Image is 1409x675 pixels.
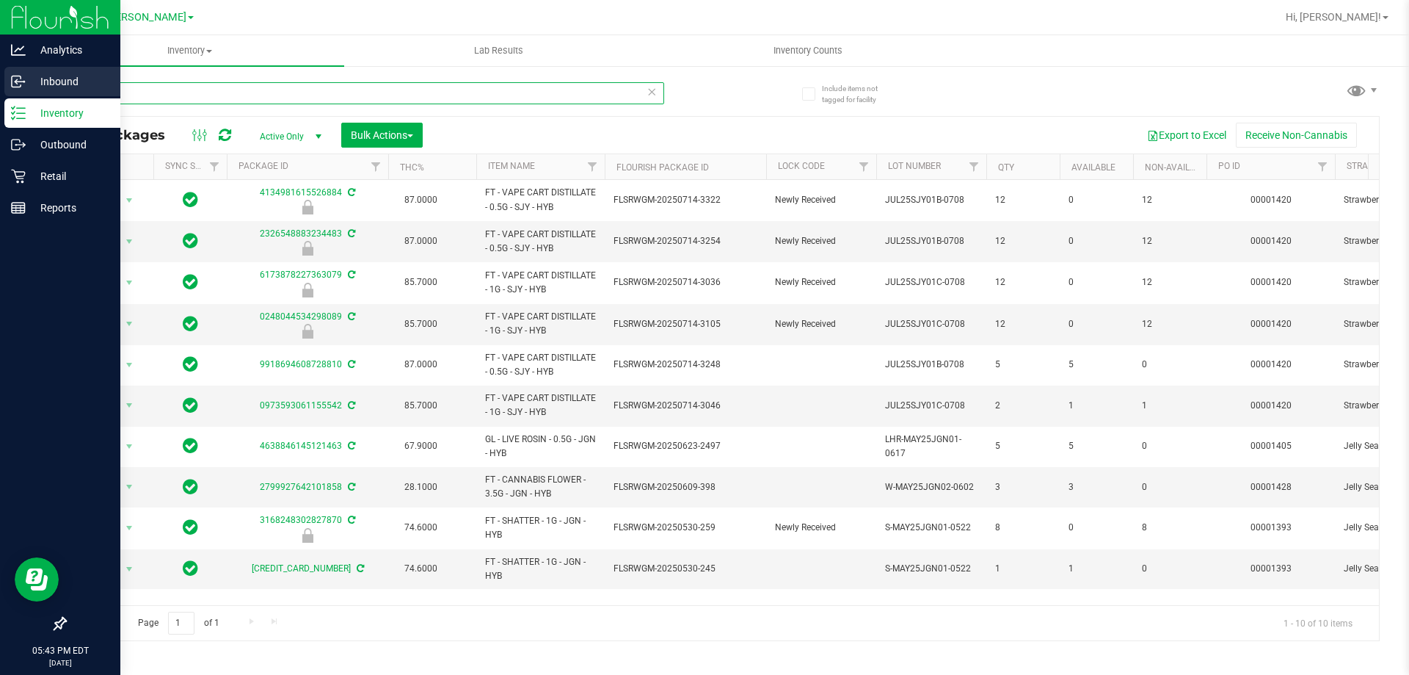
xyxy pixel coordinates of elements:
span: Newly Received [775,317,867,331]
span: GL - LIVE ROSIN - 0.5G - JGN - HYB [485,433,596,461]
span: FT - SHATTER - 1G - JGN - HYB [485,514,596,542]
span: 1 [995,562,1051,576]
span: 5 [1068,358,1124,372]
a: 0973593061155542 [260,400,342,411]
span: JUL25SJY01C-0708 [885,399,977,413]
span: 74.6000 [397,517,445,538]
span: Clear [647,82,657,101]
span: FLSRWGM-20250623-2497 [614,439,757,453]
span: FLSRWGM-20250714-3254 [614,234,757,248]
a: 00001420 [1250,319,1292,329]
span: 0 [1142,562,1198,576]
span: [PERSON_NAME] [106,11,186,24]
span: 0 [1068,317,1124,331]
span: 12 [995,234,1051,248]
span: 12 [1142,317,1198,331]
span: 0 [1068,521,1124,535]
span: JUL25SJY01B-0708 [885,234,977,248]
span: Newly Received [775,193,867,207]
span: JUL25SJY01C-0708 [885,317,977,331]
button: Receive Non-Cannabis [1236,123,1357,148]
span: FT - VAPE CART DISTILLATE - 1G - SJY - HYB [485,391,596,419]
span: In Sync [183,189,198,210]
a: Available [1071,162,1115,173]
span: FT - VAPE CART DISTILLATE - 1G - SJY - HYB [485,269,596,297]
span: Sync from Compliance System [346,228,355,239]
span: In Sync [183,231,198,251]
a: Filter [1311,154,1335,179]
span: JUL25SJY01C-0708 [885,275,977,289]
span: Sync from Compliance System [346,400,355,411]
a: Filter [962,154,986,179]
a: Sync Status [165,161,222,171]
span: 12 [1142,275,1198,289]
span: In Sync [183,477,198,497]
span: In Sync [183,272,198,292]
span: 28.1000 [397,477,445,498]
span: FT - VAPE CART DISTILLATE - 0.5G - SJY - HYB [485,351,596,379]
span: select [120,436,139,457]
span: JUL25SJY01B-0708 [885,193,977,207]
p: Analytics [26,41,114,59]
div: Newly Received [225,283,390,297]
span: 12 [995,275,1051,289]
a: 00001420 [1250,359,1292,369]
span: In Sync [183,354,198,375]
a: Strain [1347,161,1377,171]
a: 00001420 [1250,236,1292,246]
a: Filter [364,154,388,179]
span: S-MAY25JGN01-0522 [885,521,977,535]
span: 74.6000 [397,558,445,580]
button: Bulk Actions [341,123,423,148]
span: 0 [1068,275,1124,289]
span: 5 [1068,439,1124,453]
span: Include items not tagged for facility [822,83,895,105]
span: 85.7000 [397,395,445,416]
span: Newly Received [775,521,867,535]
span: Page of 1 [125,612,231,635]
a: 4638846145121463 [260,441,342,451]
span: Sync from Compliance System [346,441,355,451]
span: 3 [995,480,1051,494]
span: FLSRWGM-20250714-3036 [614,275,757,289]
span: FT - VAPE CART DISTILLATE - 1G - SJY - HYB [485,310,596,338]
span: FLSRWGM-20250609-398 [614,480,757,494]
a: Lot Number [888,161,941,171]
button: Export to Excel [1137,123,1236,148]
span: W-MAY25JGN02-0602 [885,480,977,494]
span: S-MAY25JGN01-0522 [885,562,977,576]
span: FLSRWGM-20250530-245 [614,562,757,576]
a: Filter [580,154,605,179]
a: 00001405 [1250,441,1292,451]
span: 5 [995,439,1051,453]
div: Newly Received [225,324,390,339]
a: [CREDIT_CARD_NUMBER] [252,563,351,574]
p: Outbound [26,136,114,154]
a: 00001420 [1250,277,1292,287]
span: 0 [1068,234,1124,248]
span: FLSRWGM-20250530-259 [614,521,757,535]
a: Lab Results [344,35,653,66]
a: 0248044534298089 [260,311,342,322]
span: FT - VAPE CART DISTILLATE - 0.5G - SJY - HYB [485,228,596,256]
span: Sync from Compliance System [346,187,355,198]
a: 2799927642101858 [260,482,342,492]
inline-svg: Analytics [11,43,26,57]
div: Newly Received [225,241,390,256]
span: FLSRWGM-20250714-3322 [614,193,757,207]
span: 0 [1142,439,1198,453]
span: 12 [1142,234,1198,248]
span: FT - SHATTER - 1G - JGN - HYB [485,555,596,583]
div: Newly Received [225,200,390,214]
p: Reports [26,199,114,217]
span: Sync from Compliance System [346,270,355,280]
span: In Sync [183,436,198,456]
span: 12 [1142,193,1198,207]
a: 2326548883234483 [260,228,342,239]
inline-svg: Retail [11,169,26,184]
span: Lab Results [454,44,543,57]
span: In Sync [183,314,198,334]
span: 85.7000 [397,272,445,293]
span: select [120,559,139,580]
span: 87.0000 [397,354,445,375]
